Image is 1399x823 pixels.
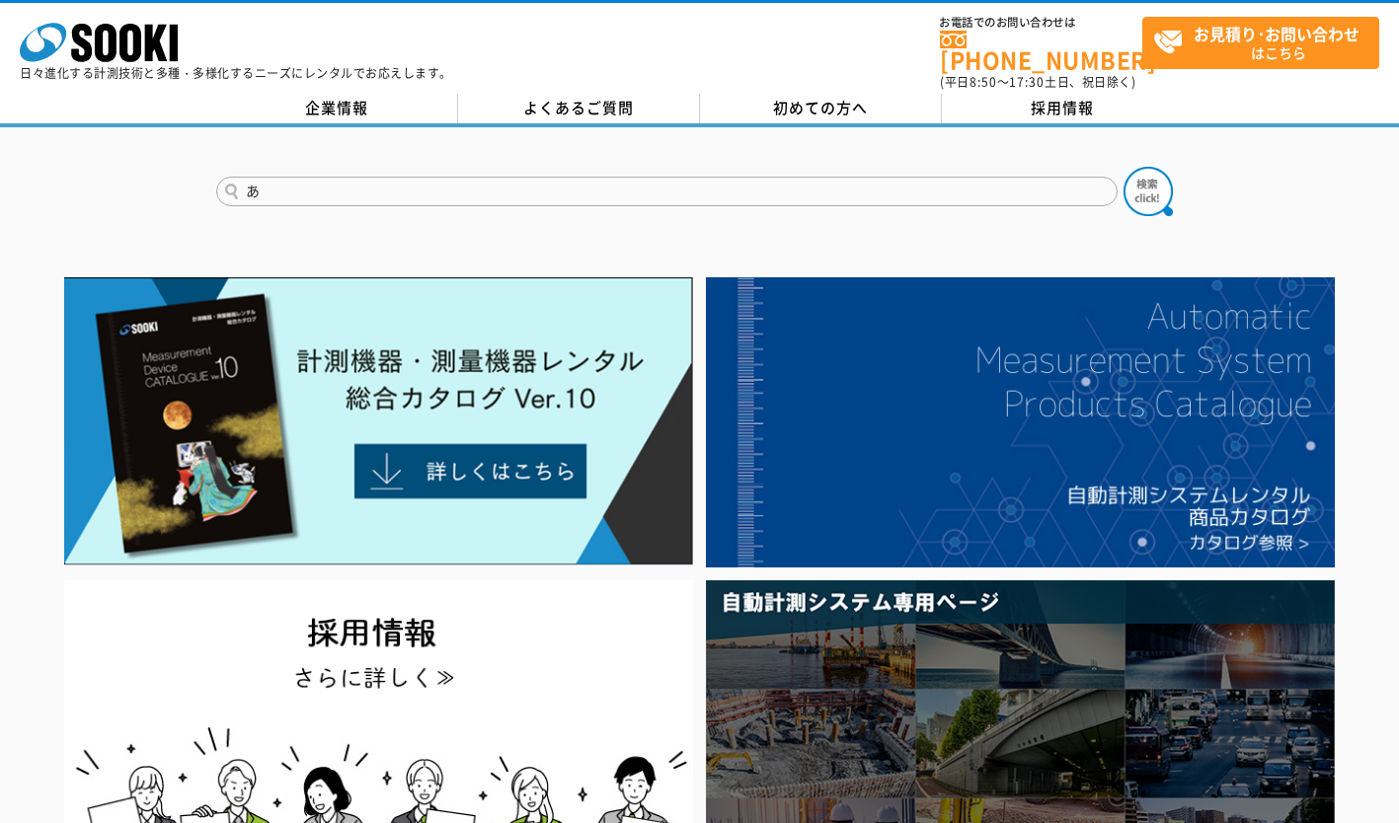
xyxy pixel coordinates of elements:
span: 17:30 [1009,73,1045,91]
strong: お見積り･お問い合わせ [1194,22,1360,45]
a: 採用情報 [942,94,1184,123]
input: 商品名、型式、NETIS番号を入力してください [216,177,1118,206]
img: 自動計測システムカタログ [706,277,1335,567]
span: お電話でのお問い合わせは [940,17,1142,29]
a: [PHONE_NUMBER] [940,31,1142,71]
a: 初めての方へ [700,94,942,123]
a: 企業情報 [216,94,458,123]
span: (平日 ～ 土日、祝日除く) [940,73,1135,91]
span: 8:50 [970,73,997,91]
p: 日々進化する計測技術と多種・多様化するニーズにレンタルでお応えします。 [20,67,452,79]
a: よくあるご質問 [458,94,700,123]
img: Catalog Ver10 [64,277,693,565]
img: btn_search.png [1124,167,1173,216]
span: はこちら [1153,18,1378,67]
a: お見積り･お問い合わせはこちら [1142,17,1379,69]
span: 初めての方へ [773,97,868,118]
